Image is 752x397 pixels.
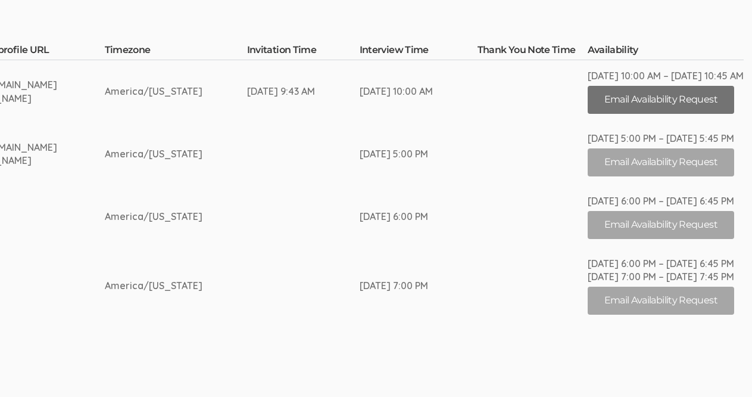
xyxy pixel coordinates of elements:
div: [DATE] 5:00 PM [360,147,433,161]
div: [DATE] 7:00 PM – [DATE] 7:45 PM [588,270,744,284]
iframe: Chat Widget [692,340,752,397]
div: [DATE] 7:00 PM [360,279,433,293]
td: America/[US_STATE] [105,248,247,324]
div: [DATE] 6:00 PM [360,210,433,224]
div: [DATE] 6:00 PM – [DATE] 6:45 PM [588,194,744,208]
div: [DATE] 5:00 PM – [DATE] 5:45 PM [588,132,744,145]
th: Interview Time [360,44,478,60]
div: [DATE] 6:00 PM – [DATE] 6:45 PM [588,257,744,271]
div: [DATE] 10:00 AM – [DATE] 10:45 AM [588,69,744,83]
button: Email Availability Request [588,287,734,315]
td: America/[US_STATE] [105,123,247,185]
th: Availability [588,44,744,60]
th: Timezone [105,44,247,60]
th: Thank You Note Time [478,44,588,60]
td: America/[US_STATE] [105,60,247,123]
th: Invitation Time [247,44,360,60]
button: Email Availability Request [588,86,734,114]
td: America/[US_STATE] [105,185,247,248]
div: [DATE] 10:00 AM [360,85,433,98]
div: [DATE] 9:43 AM [247,85,315,98]
button: Email Availability Request [588,148,734,176]
button: Email Availability Request [588,211,734,239]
